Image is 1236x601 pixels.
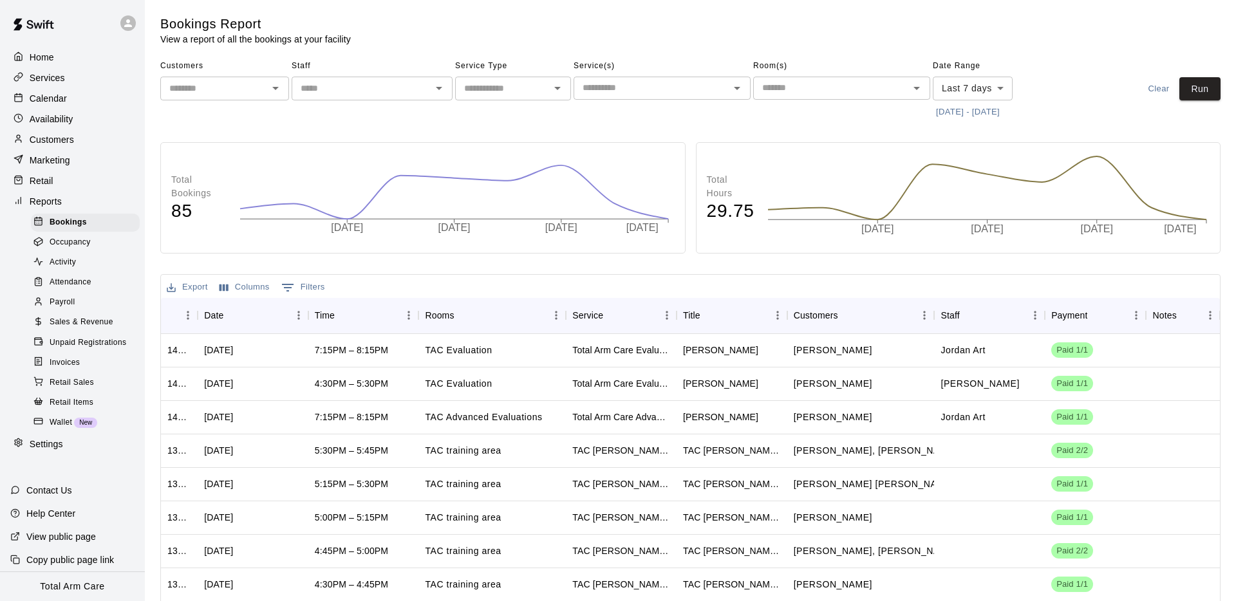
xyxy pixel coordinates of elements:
p: Copy public page link [26,553,114,566]
button: Sort [838,306,856,324]
span: Retail Items [50,396,93,409]
button: Menu [289,306,308,325]
div: TAC Tom/Mike [572,444,670,457]
a: Home [10,48,135,67]
p: Reports [30,195,62,208]
div: 1315680 [167,477,191,490]
div: Time [315,297,335,333]
p: Cody Lui, Anthony Huaranga [794,544,957,558]
button: Menu [1025,306,1045,325]
a: Activity [31,253,145,273]
span: Paid 1/1 [1051,411,1093,423]
a: Marketing [10,151,135,170]
div: 7:15PM – 8:15PM [315,344,388,356]
p: Contact Us [26,484,72,497]
button: [DATE] - [DATE] [933,102,1003,122]
span: Paid 2/2 [1051,445,1093,457]
button: Show filters [278,277,328,298]
p: Total Bookings [171,173,227,200]
div: TAC Tom/Mike [572,544,670,557]
a: Occupancy [31,232,145,252]
p: View public page [26,530,96,543]
div: Notes [1152,297,1176,333]
p: Services [30,71,65,84]
div: Service [572,297,603,333]
button: Sort [960,306,978,324]
p: DALLAS NUNEZ [794,578,872,591]
div: Thu, Sep 18, 2025 [204,411,233,423]
div: 1426037 [167,377,191,390]
button: Menu [915,306,934,325]
p: Wyatt Wolpert [794,344,872,357]
p: Brad Hedden [941,377,1019,391]
tspan: [DATE] [440,223,472,234]
div: Retail Sales [31,374,140,392]
tspan: [DATE] [332,223,364,234]
p: Evan Fisher [794,411,872,424]
div: Thu, Sep 18, 2025 [204,578,233,591]
div: 1405867 [167,411,191,423]
span: Paid 2/2 [1051,545,1093,557]
div: Customers [787,297,935,333]
span: Date Range [933,56,1045,77]
div: Date [204,297,223,333]
div: TAC Tom/Mike [683,544,781,557]
button: Sort [1177,306,1195,324]
button: Clear [1138,77,1179,101]
div: 7:15PM – 8:15PM [315,411,388,423]
div: 1426523 [167,344,191,356]
button: Menu [1201,306,1220,325]
div: Staff [934,297,1045,333]
div: Wyatt Wolpert [683,344,758,356]
span: Paid 1/1 [1051,378,1093,390]
span: Payroll [50,296,75,309]
div: Occupancy [31,234,140,252]
p: View a report of all the bookings at your facility [160,33,351,46]
p: Jack McLoughlin [794,511,872,524]
a: Availability [10,109,135,129]
tspan: [DATE] [971,223,1003,234]
p: Jordan Art [941,411,985,424]
p: TAC training area [425,578,501,591]
a: Retail Sales [31,373,145,393]
a: Bookings [31,212,145,232]
p: Connor Clarke [794,377,872,391]
div: Total Arm Care Advanced Evaluation (Ages 13+) [572,411,670,423]
div: Thu, Sep 18, 2025 [204,377,233,390]
button: Open [267,79,285,97]
button: Menu [547,306,566,325]
div: Connor Clarke [683,377,758,390]
span: Attendance [50,276,91,289]
a: Retail Items [31,393,145,412]
div: Notes [1146,297,1219,333]
h4: 85 [171,200,227,223]
div: 1315624 [167,544,191,557]
div: Thu, Sep 18, 2025 [204,511,233,524]
a: Settings [10,434,135,454]
div: Reports [10,192,135,211]
a: Calendar [10,89,135,108]
p: Marketing [30,154,70,167]
h4: 29.75 [707,200,754,223]
p: Help Center [26,507,75,520]
span: Bookings [50,216,87,229]
p: Calendar [30,92,67,105]
div: TAC Tom/Mike [572,477,670,490]
p: Total Hours [707,173,754,200]
p: Jordan Art [941,344,985,357]
div: Activity [31,254,140,272]
p: Customers [30,133,74,146]
p: Retail [30,174,53,187]
span: Activity [50,256,76,269]
span: Paid 1/1 [1051,512,1093,524]
div: 4:30PM – 5:30PM [315,377,388,390]
button: Menu [1127,306,1146,325]
div: Unpaid Registrations [31,334,140,352]
div: Bookings [31,214,140,232]
button: Menu [399,306,418,325]
div: Services [10,68,135,88]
